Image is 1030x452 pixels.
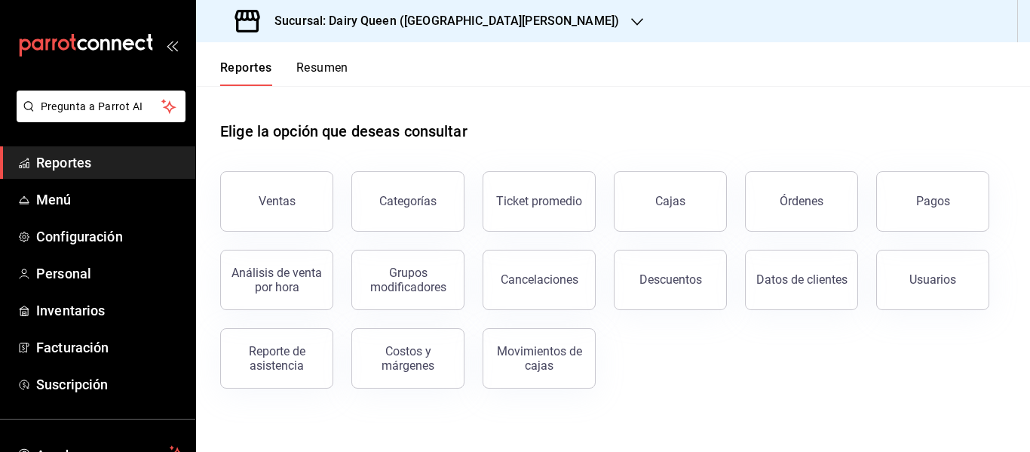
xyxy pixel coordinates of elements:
button: Órdenes [745,171,858,232]
h3: Sucursal: Dairy Queen ([GEOGRAPHIC_DATA][PERSON_NAME]) [262,12,619,30]
button: Datos de clientes [745,250,858,310]
div: Ventas [259,194,296,208]
button: Movimientos de cajas [483,328,596,389]
button: Ventas [220,171,333,232]
div: Cancelaciones [501,272,578,287]
button: open_drawer_menu [166,39,178,51]
button: Usuarios [876,250,989,310]
div: Análisis de venta por hora [230,266,323,294]
h1: Elige la opción que deseas consultar [220,120,467,143]
button: Ticket promedio [483,171,596,232]
div: Costos y márgenes [361,344,455,373]
button: Cancelaciones [483,250,596,310]
span: Facturación [36,337,183,358]
div: Cajas [655,194,685,208]
span: Suscripción [36,374,183,395]
div: Grupos modificadores [361,266,455,294]
button: Análisis de venta por hora [220,250,333,310]
button: Costos y márgenes [351,328,464,389]
button: Pagos [876,171,989,232]
span: Inventarios [36,300,183,321]
div: Usuarios [909,272,956,287]
span: Pregunta a Parrot AI [41,99,162,115]
span: Configuración [36,226,183,247]
div: navigation tabs [220,60,348,86]
span: Personal [36,263,183,284]
div: Ticket promedio [496,194,582,208]
button: Categorías [351,171,464,232]
button: Pregunta a Parrot AI [17,91,185,122]
button: Resumen [296,60,348,86]
span: Reportes [36,152,183,173]
div: Datos de clientes [756,272,848,287]
button: Descuentos [614,250,727,310]
a: Pregunta a Parrot AI [11,109,185,125]
span: Menú [36,189,183,210]
div: Pagos [916,194,950,208]
button: Cajas [614,171,727,232]
div: Movimientos de cajas [492,344,586,373]
div: Descuentos [639,272,702,287]
button: Grupos modificadores [351,250,464,310]
div: Reporte de asistencia [230,344,323,373]
button: Reporte de asistencia [220,328,333,389]
div: Categorías [379,194,437,208]
div: Órdenes [780,194,823,208]
button: Reportes [220,60,272,86]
